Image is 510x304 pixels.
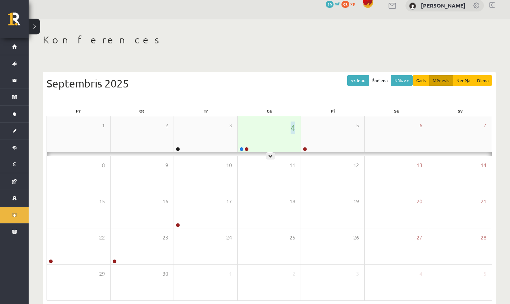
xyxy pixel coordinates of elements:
[453,75,474,86] button: Nedēļa
[229,270,232,278] span: 1
[421,2,466,9] a: [PERSON_NAME]
[341,1,349,8] span: 93
[226,161,232,169] span: 10
[356,122,359,129] span: 5
[353,161,359,169] span: 12
[102,161,105,169] span: 8
[162,270,168,278] span: 30
[481,198,486,205] span: 21
[369,75,391,86] button: Šodiena
[353,234,359,242] span: 26
[165,122,168,129] span: 2
[290,198,295,205] span: 18
[326,1,334,8] span: 19
[484,270,486,278] span: 5
[301,106,365,116] div: Pi
[413,75,429,86] button: Gads
[326,1,340,6] a: 19 mP
[47,75,492,91] div: Septembris 2025
[99,198,105,205] span: 15
[350,1,355,6] span: xp
[162,198,168,205] span: 16
[229,122,232,129] span: 3
[341,1,359,6] a: 93 xp
[347,75,369,86] button: << Iepr.
[417,234,422,242] span: 27
[99,234,105,242] span: 22
[290,161,295,169] span: 11
[162,234,168,242] span: 23
[481,161,486,169] span: 14
[290,234,295,242] span: 25
[417,198,422,205] span: 20
[365,106,428,116] div: Se
[238,106,301,116] div: Ce
[335,1,340,6] span: mP
[391,75,413,86] button: Nāk. >>
[419,122,422,129] span: 6
[419,270,422,278] span: 4
[291,122,295,134] span: 4
[226,234,232,242] span: 24
[110,106,174,116] div: Ot
[43,34,496,46] h1: Konferences
[409,3,416,10] img: Rūta Talle
[484,122,486,129] span: 7
[8,13,29,30] a: Rīgas 1. Tālmācības vidusskola
[417,161,422,169] span: 13
[428,106,492,116] div: Sv
[174,106,238,116] div: Tr
[165,161,168,169] span: 9
[292,270,295,278] span: 2
[356,270,359,278] span: 3
[47,106,110,116] div: Pr
[226,198,232,205] span: 17
[473,75,492,86] button: Diena
[481,234,486,242] span: 28
[99,270,105,278] span: 29
[353,198,359,205] span: 19
[429,75,453,86] button: Mēnesis
[102,122,105,129] span: 1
